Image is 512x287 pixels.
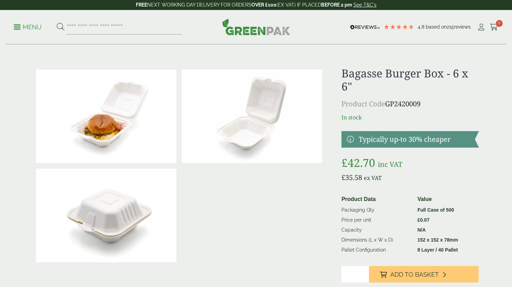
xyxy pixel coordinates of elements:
[378,160,402,169] span: inc VAT
[341,67,479,93] h1: Bagasse Burger Box - 6 x 6"
[415,194,476,205] th: Value
[339,205,415,215] td: Packaging Qty
[339,225,415,235] td: Capacity
[390,271,439,278] span: Add to Basket
[490,24,498,31] i: Cart
[339,245,415,255] td: Pallet Configuration
[341,99,479,109] p: GP2420009
[447,24,454,30] span: 215
[339,215,415,225] td: Price per unit
[417,227,426,233] strong: N/A
[417,247,458,253] strong: 8 Layer / 40 Pallet
[496,20,503,27] span: 0
[477,24,486,31] i: My Account
[353,2,377,8] a: See T&C's
[339,235,415,245] td: Dimensions (L x W x D)
[321,2,352,8] strong: BEFORE 2 pm
[222,19,290,35] img: GreenPak Supplies
[341,155,375,170] bdi: 42.70
[36,169,176,262] img: 2420009 Bagasse Burger Box Closed
[383,24,414,30] div: 4.79 Stars
[417,217,420,223] span: £
[14,23,42,31] p: Menu
[350,25,380,30] img: REVIEWS.io
[14,23,42,30] a: Menu
[182,70,322,163] img: 2420009 Bagasse Burger Box Open
[364,174,382,182] span: ex VAT
[341,99,385,108] span: Product Code
[341,173,362,182] bdi: 35.58
[454,24,471,30] span: reviews
[417,237,458,243] strong: 152 x 152 x 78mm
[36,70,176,163] img: 2420009 Bagasse Burger Box Open With Food
[341,173,345,182] span: £
[490,22,498,32] a: 0
[426,24,447,30] span: Based on
[417,207,454,213] strong: Full Case of 500
[136,2,147,8] strong: FREE
[417,217,429,223] bdi: 0.07
[339,194,415,205] th: Product Data
[341,155,348,170] span: £
[251,2,276,8] strong: OVER £100
[341,113,479,121] p: In stock
[369,266,479,283] button: Add to Basket
[418,24,426,30] span: 4.8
